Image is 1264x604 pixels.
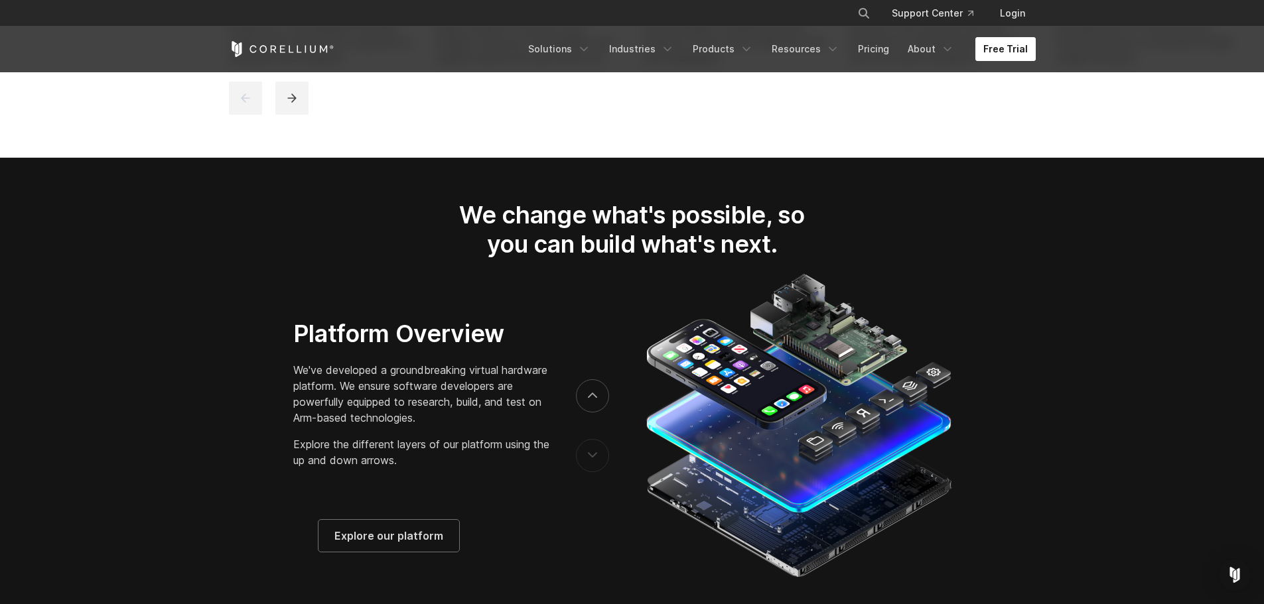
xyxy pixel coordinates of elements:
a: Solutions [520,37,598,61]
div: Open Intercom Messenger [1219,559,1251,591]
h3: Platform Overview [293,319,549,348]
button: Search [852,1,876,25]
div: Navigation Menu [520,37,1036,61]
a: Industries [601,37,682,61]
a: About [900,37,962,61]
div: Navigation Menu [841,1,1036,25]
img: Corellium_Platform_RPI_Full_470 [640,270,956,581]
a: Explore our platform [318,520,459,552]
p: We've developed a groundbreaking virtual hardware platform. We ensure software developers are pow... [293,362,549,426]
a: Resources [764,37,847,61]
a: Free Trial [975,37,1036,61]
a: Login [989,1,1036,25]
a: Support Center [881,1,984,25]
button: previous [229,82,262,115]
h2: We change what's possible, so you can build what's next. [437,200,827,259]
a: Products [685,37,761,61]
button: next [275,82,309,115]
p: Explore the different layers of our platform using the up and down arrows. [293,436,549,468]
a: Corellium Home [229,41,334,57]
span: Explore our platform [334,528,443,544]
button: next [576,379,609,412]
a: Pricing [850,37,897,61]
button: previous [576,439,609,472]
